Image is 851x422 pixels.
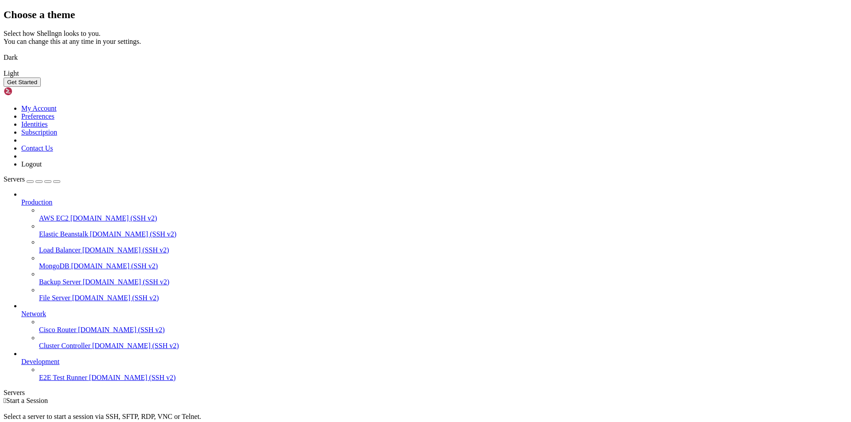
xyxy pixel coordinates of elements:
[83,278,170,286] span: [DOMAIN_NAME] (SSH v2)
[21,198,847,206] a: Production
[21,112,55,120] a: Preferences
[39,326,847,334] a: Cisco Router [DOMAIN_NAME] (SSH v2)
[39,286,847,302] li: File Server [DOMAIN_NAME] (SSH v2)
[71,262,158,270] span: [DOMAIN_NAME] (SSH v2)
[39,294,847,302] a: File Server [DOMAIN_NAME] (SSH v2)
[4,397,6,404] span: 
[4,30,847,46] div: Select how Shellngn looks to you. You can change this at any time in your settings.
[39,374,847,382] a: E2E Test Runner [DOMAIN_NAME] (SSH v2)
[39,254,847,270] li: MongoDB [DOMAIN_NAME] (SSH v2)
[21,310,46,317] span: Network
[21,358,847,366] a: Development
[82,246,169,254] span: [DOMAIN_NAME] (SSH v2)
[39,294,70,302] span: File Server
[39,270,847,286] li: Backup Server [DOMAIN_NAME] (SSH v2)
[39,230,847,238] a: Elastic Beanstalk [DOMAIN_NAME] (SSH v2)
[4,87,55,96] img: Shellngn
[39,214,847,222] a: AWS EC2 [DOMAIN_NAME] (SSH v2)
[90,230,177,238] span: [DOMAIN_NAME] (SSH v2)
[21,198,52,206] span: Production
[39,246,847,254] a: Load Balancer [DOMAIN_NAME] (SSH v2)
[72,294,159,302] span: [DOMAIN_NAME] (SSH v2)
[78,326,165,333] span: [DOMAIN_NAME] (SSH v2)
[21,128,57,136] a: Subscription
[39,374,87,381] span: E2E Test Runner
[21,190,847,302] li: Production
[39,246,81,254] span: Load Balancer
[21,350,847,382] li: Development
[4,54,847,62] div: Dark
[39,278,847,286] a: Backup Server [DOMAIN_NAME] (SSH v2)
[39,342,847,350] a: Cluster Controller [DOMAIN_NAME] (SSH v2)
[21,358,59,365] span: Development
[21,310,847,318] a: Network
[39,222,847,238] li: Elastic Beanstalk [DOMAIN_NAME] (SSH v2)
[39,278,81,286] span: Backup Server
[39,230,88,238] span: Elastic Beanstalk
[89,374,176,381] span: [DOMAIN_NAME] (SSH v2)
[4,175,25,183] span: Servers
[4,389,847,397] div: Servers
[21,160,42,168] a: Logout
[39,318,847,334] li: Cisco Router [DOMAIN_NAME] (SSH v2)
[4,175,60,183] a: Servers
[39,326,76,333] span: Cisco Router
[39,262,847,270] a: MongoDB [DOMAIN_NAME] (SSH v2)
[39,214,69,222] span: AWS EC2
[21,105,57,112] a: My Account
[39,334,847,350] li: Cluster Controller [DOMAIN_NAME] (SSH v2)
[70,214,157,222] span: [DOMAIN_NAME] (SSH v2)
[4,9,847,21] h2: Choose a theme
[39,238,847,254] li: Load Balancer [DOMAIN_NAME] (SSH v2)
[39,342,90,349] span: Cluster Controller
[6,397,48,404] span: Start a Session
[21,120,48,128] a: Identities
[39,262,69,270] span: MongoDB
[4,70,847,77] div: Light
[39,206,847,222] li: AWS EC2 [DOMAIN_NAME] (SSH v2)
[21,302,847,350] li: Network
[39,366,847,382] li: E2E Test Runner [DOMAIN_NAME] (SSH v2)
[92,342,179,349] span: [DOMAIN_NAME] (SSH v2)
[4,77,41,87] button: Get Started
[21,144,53,152] a: Contact Us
